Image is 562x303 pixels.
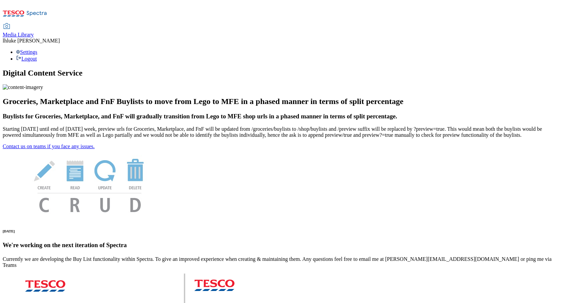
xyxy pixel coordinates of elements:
span: lh [3,38,7,43]
h6: [DATE] [3,229,559,233]
p: Starting [DATE] until end of [DATE] week, preview urls for Groceries, Marketplace, and FnF will b... [3,126,559,138]
h3: Buylists for Groceries, Marketplace, and FnF will gradually transition from Lego to MFE shop urls... [3,113,559,120]
span: Media Library [3,32,34,37]
img: News Image [3,149,177,219]
span: luke [PERSON_NAME] [7,38,60,43]
a: Settings [16,49,37,55]
a: Logout [16,56,37,62]
img: content-imagery [3,84,43,90]
p: Currently we are developing the Buy List functionality within Spectra. To give an improved experi... [3,256,559,268]
a: Media Library [3,24,34,38]
h1: Digital Content Service [3,69,559,78]
a: Contact us on teams if you face any issues. [3,143,95,149]
h3: We're working on the next iteration of Spectra [3,241,559,249]
h2: Groceries, Marketplace and FnF Buylists to move from Lego to MFE in a phased manner in terms of s... [3,97,559,106]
